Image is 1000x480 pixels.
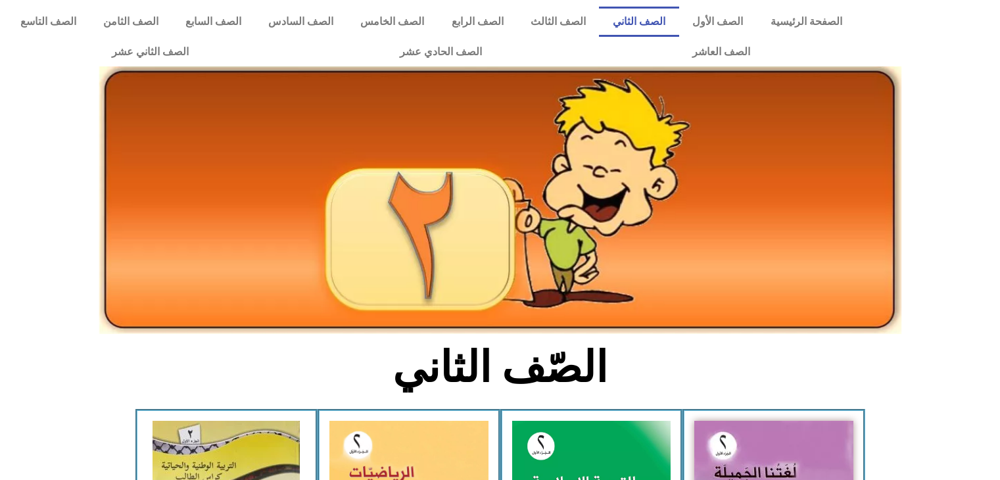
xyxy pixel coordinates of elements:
[7,7,89,37] a: الصف التاسع
[679,7,757,37] a: الصف الأول
[283,342,717,393] h2: الصّف الثاني
[587,37,855,67] a: الصف العاشر
[347,7,438,37] a: الصف الخامس
[172,7,254,37] a: الصف السابع
[255,7,347,37] a: الصف السادس
[294,37,586,67] a: الصف الحادي عشر
[599,7,679,37] a: الصف الثاني
[89,7,172,37] a: الصف الثامن
[438,7,517,37] a: الصف الرابع
[7,37,294,67] a: الصف الثاني عشر
[517,7,599,37] a: الصف الثالث
[757,7,855,37] a: الصفحة الرئيسية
